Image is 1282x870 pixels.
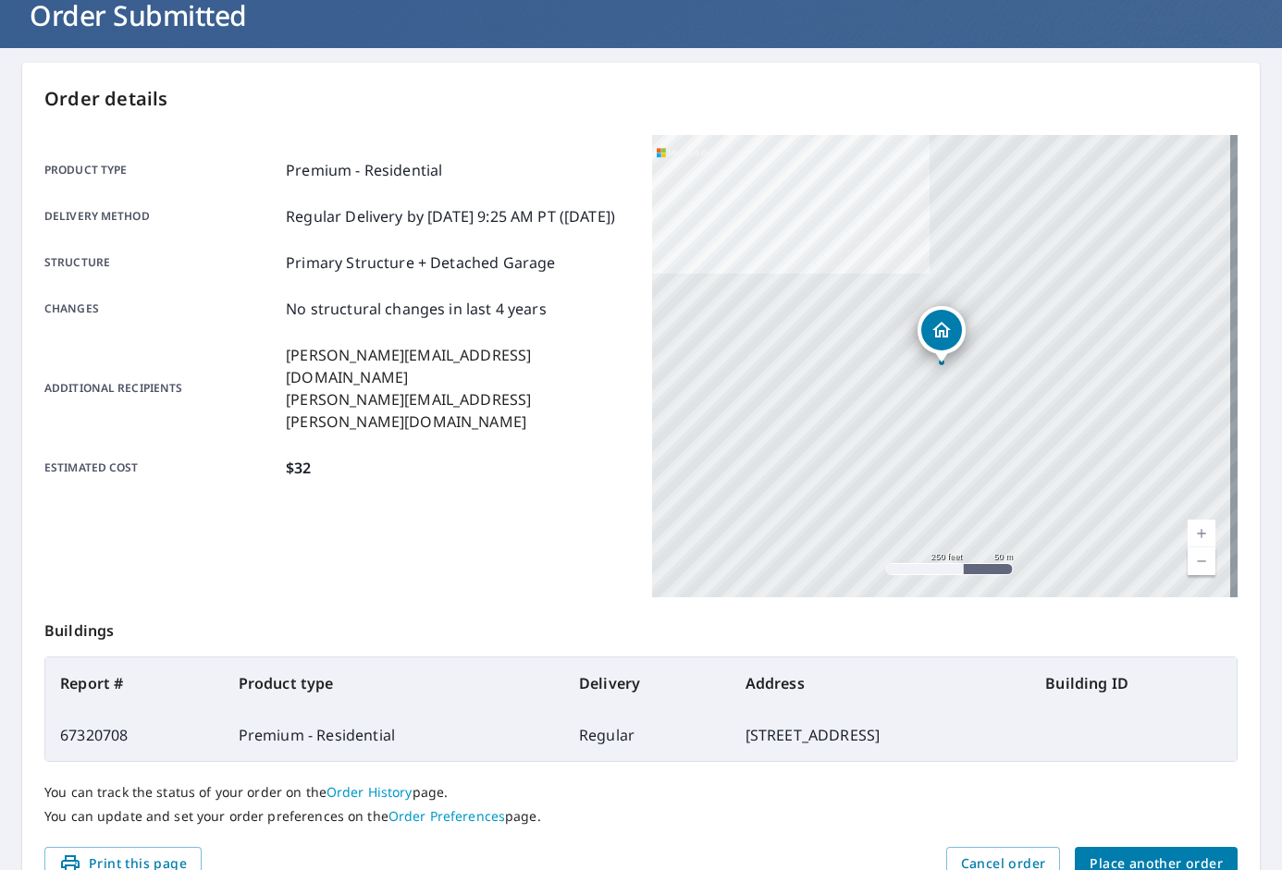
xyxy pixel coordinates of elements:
[44,298,278,320] p: Changes
[44,457,278,479] p: Estimated cost
[44,251,278,274] p: Structure
[286,159,442,181] p: Premium - Residential
[44,784,1238,801] p: You can track the status of your order on the page.
[918,306,966,363] div: Dropped pin, building 1, Residential property, 33355 State Hwy W Warrenton, MO 63383
[286,251,555,274] p: Primary Structure + Detached Garage
[327,783,413,801] a: Order History
[44,85,1238,113] p: Order details
[1188,520,1215,547] a: Current Level 17, Zoom In
[44,159,278,181] p: Product type
[44,808,1238,825] p: You can update and set your order preferences on the page.
[731,657,1031,709] th: Address
[286,205,615,227] p: Regular Delivery by [DATE] 9:25 AM PT ([DATE])
[286,388,630,433] p: [PERSON_NAME][EMAIL_ADDRESS][PERSON_NAME][DOMAIN_NAME]
[731,709,1031,761] td: [STREET_ADDRESS]
[564,657,731,709] th: Delivery
[44,205,278,227] p: Delivery method
[286,344,630,388] p: [PERSON_NAME][EMAIL_ADDRESS][DOMAIN_NAME]
[44,597,1238,656] p: Buildings
[224,657,564,709] th: Product type
[224,709,564,761] td: Premium - Residential
[564,709,731,761] td: Regular
[45,709,224,761] td: 67320708
[1188,547,1215,575] a: Current Level 17, Zoom Out
[44,344,278,433] p: Additional recipients
[388,807,505,825] a: Order Preferences
[1030,657,1237,709] th: Building ID
[45,657,224,709] th: Report #
[286,298,547,320] p: No structural changes in last 4 years
[286,457,311,479] p: $32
